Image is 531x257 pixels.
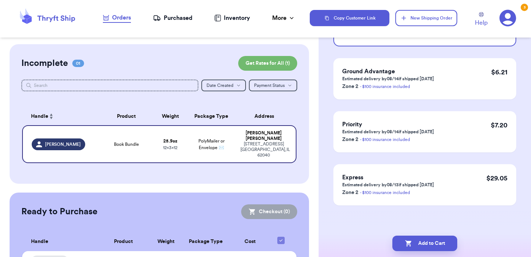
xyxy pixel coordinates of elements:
button: New Shipping Order [395,10,457,26]
span: Book Bundle [114,141,139,147]
span: Payment Status [254,83,285,88]
button: Payment Status [249,80,297,91]
span: Priority [342,122,362,127]
div: 3 [521,4,528,11]
a: Help [475,12,487,27]
th: Cost [230,232,270,251]
span: Date Created [206,83,233,88]
p: Estimated delivery by 08/13 if shipped [DATE] [342,182,434,188]
span: 12 x 3 x 12 [163,145,177,150]
a: Orders [103,13,131,23]
div: More [272,14,295,22]
h2: Incomplete [21,57,68,69]
a: Inventory [214,14,250,22]
span: Handle [31,238,48,246]
p: $ 29.05 [486,173,507,183]
th: Weight [150,232,182,251]
span: Express [342,175,363,180]
a: - $100 insurance included [360,190,410,195]
span: Zone 2 [342,137,358,142]
button: Checkout (0) [241,204,297,219]
button: Get Rates for All (1) [238,56,297,71]
h2: Ready to Purchase [21,206,97,218]
th: Package Type [182,232,230,251]
th: Weight [154,108,187,125]
span: 01 [72,60,84,67]
th: Product [99,108,154,125]
span: Zone 2 [342,84,358,89]
span: Handle [31,113,48,120]
p: Estimated delivery by 08/14 if shipped [DATE] [342,76,434,82]
input: Search [21,80,198,91]
span: Zone 2 [342,190,358,195]
a: - $100 insurance included [360,137,410,142]
p: $ 6.21 [491,67,507,77]
div: [STREET_ADDRESS] [GEOGRAPHIC_DATA] , IL 62040 [240,141,287,158]
th: Product [97,232,150,251]
a: 3 [499,10,516,27]
div: [PERSON_NAME] [PERSON_NAME] [240,130,287,141]
button: Date Created [201,80,246,91]
span: PolyMailer or Envelope ✉️ [198,139,225,150]
button: Sort ascending [48,112,54,121]
span: Ground Advantage [342,68,395,74]
span: Help [475,18,487,27]
th: Package Type [187,108,236,125]
p: Estimated delivery by 08/14 if shipped [DATE] [342,129,434,135]
div: Orders [103,13,131,22]
button: Copy Customer Link [310,10,389,26]
a: Purchased [153,14,192,22]
p: $ 7.20 [491,120,507,130]
th: Address [236,108,296,125]
button: Add to Cart [392,236,457,251]
span: [PERSON_NAME] [45,141,81,147]
a: - $100 insurance included [360,84,410,89]
strong: 25.9 oz [163,139,177,143]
